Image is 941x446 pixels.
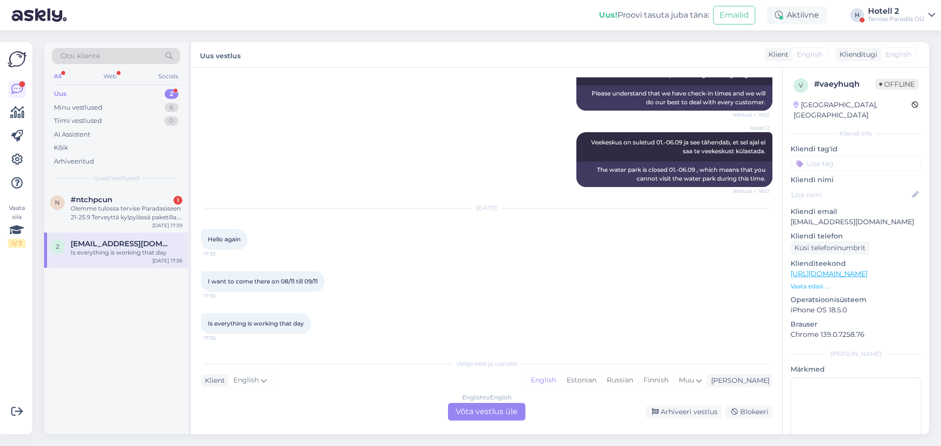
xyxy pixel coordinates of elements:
div: 0 / 3 [8,239,25,248]
div: Tervise Paradiis OÜ [868,15,924,23]
div: H [850,8,864,22]
div: Socials [156,70,180,83]
span: Otsi kliente [61,51,100,61]
div: Web [101,70,119,83]
div: Kliendi info [791,129,921,138]
div: Olemme tulossa tervise Paradasiseen 21-25.9 Terveyttä kylpylässä paketilla. Olisin tiedustellut o... [71,204,182,222]
div: All [52,70,63,83]
div: Küsi telefoninumbrit [791,241,869,255]
span: 2 [56,243,59,250]
p: Operatsioonisüsteem [791,295,921,305]
span: Nähtud ✓ 16:12 [733,188,769,195]
span: English [797,49,822,60]
div: Arhiveeritud [54,157,94,166]
div: Võta vestlus üle [448,403,525,421]
div: Tiimi vestlused [54,116,102,126]
span: 2812mohit@gmail.com [71,239,173,248]
span: Uued vestlused [94,174,139,183]
input: Lisa tag [791,156,921,171]
div: [DATE] 17:36 [152,257,182,264]
p: Vaata edasi ... [791,282,921,291]
div: Uus [54,89,67,99]
p: Kliendi email [791,207,921,217]
div: Is everything is working that day [71,248,182,257]
span: Hotell 2 [733,124,769,132]
div: Vaata siia [8,204,25,248]
div: Aktiivne [767,6,827,24]
div: English to English [462,393,512,402]
span: English [233,375,259,386]
span: Offline [875,79,918,90]
img: Askly Logo [8,50,26,69]
div: Estonian [561,373,601,388]
div: Arhiveeri vestlus [646,405,721,419]
span: #ntchpcun [71,195,112,204]
div: Russian [601,373,638,388]
p: iPhone OS 18.5.0 [791,305,921,315]
p: [EMAIL_ADDRESS][DOMAIN_NAME] [791,217,921,227]
div: Kõik [54,143,68,153]
div: Minu vestlused [54,103,102,113]
div: Valige keel ja vastake [201,359,772,368]
label: Uus vestlus [200,48,241,61]
b: Uus! [599,10,618,20]
p: Brauser [791,319,921,329]
div: Proovi tasuta juba täna: [599,9,709,21]
div: Klient [765,49,789,60]
div: [DATE] [201,204,772,212]
div: Klient [201,376,225,386]
div: [DATE] 17:39 [152,222,182,229]
div: Blokeeri [725,405,772,419]
span: n [55,199,60,206]
div: AI Assistent [54,130,90,140]
p: Kliendi tag'id [791,144,921,154]
p: Kliendi nimi [791,175,921,185]
div: 1 [173,196,182,205]
div: Finnish [638,373,673,388]
p: Kliendi telefon [791,231,921,241]
div: # vaeyhuqh [814,78,875,90]
div: [PERSON_NAME] [791,350,921,358]
div: [GEOGRAPHIC_DATA], [GEOGRAPHIC_DATA] [793,100,912,120]
div: Please understand that we have check-in times and we will do our best to deal with every customer. [576,85,772,111]
span: v [799,82,803,89]
span: I want to come there on 08/11 till 09/11 [208,278,318,285]
span: Muu [679,376,694,384]
span: 17:35 [204,292,241,300]
div: 2 [165,89,178,99]
div: 0 [164,116,178,126]
span: 17:36 [204,334,241,342]
span: Veekeskus on suletud 01.-06.09 ja see tähendab, et sel ajal ei saa te veekeskust külastada. [591,139,767,155]
span: English [886,49,911,60]
span: Nähtud ✓ 16:12 [733,111,769,118]
div: English [526,373,561,388]
p: Chrome 139.0.7258.76 [791,329,921,340]
span: Hello again [208,235,241,243]
button: Emailid [713,6,755,24]
div: The water park is closed 01.-06.09 , which means that you cannot visit the water park during this... [576,162,772,187]
span: Is everything is working that day [208,320,304,327]
p: Märkmed [791,364,921,375]
div: Klienditugi [836,49,877,60]
a: [URL][DOMAIN_NAME] [791,269,867,278]
div: [PERSON_NAME] [707,376,769,386]
span: 17:35 [204,250,241,258]
p: Klienditeekond [791,258,921,269]
div: Hotell 2 [868,7,924,15]
div: 6 [165,103,178,113]
a: Hotell 2Tervise Paradiis OÜ [868,7,935,23]
input: Lisa nimi [791,189,910,200]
